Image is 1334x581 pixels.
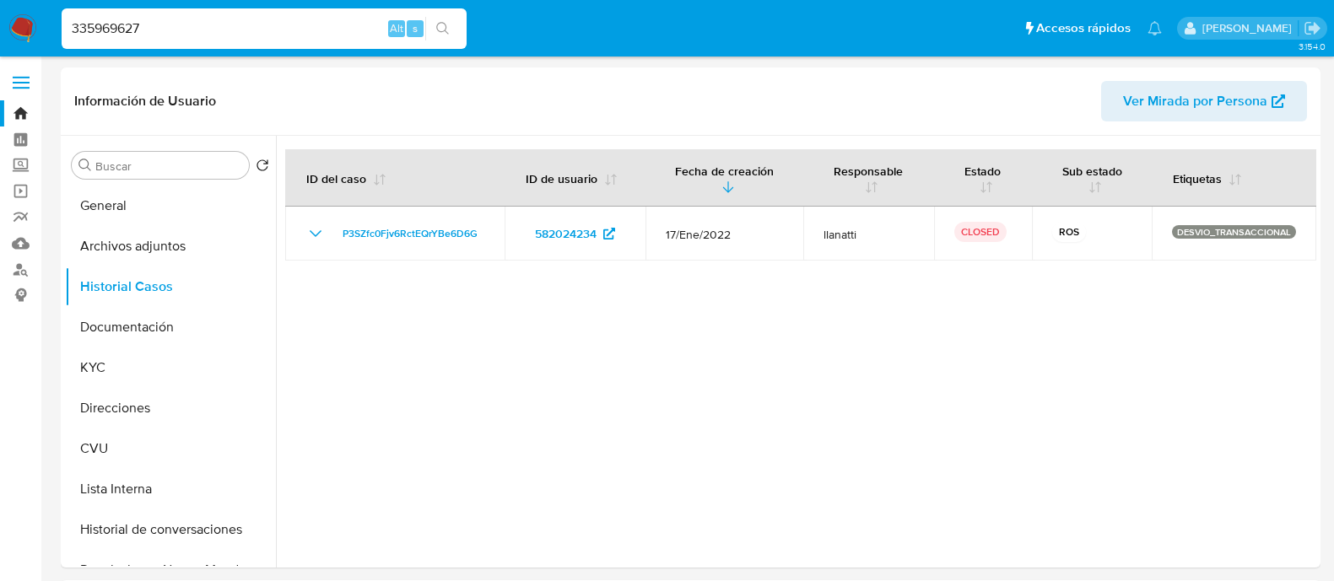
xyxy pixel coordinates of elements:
[413,20,418,36] span: s
[1202,20,1298,36] p: martin.degiuli@mercadolibre.com
[74,93,216,110] h1: Información de Usuario
[65,266,276,307] button: Historial Casos
[95,159,242,174] input: Buscar
[65,307,276,347] button: Documentación
[390,20,403,36] span: Alt
[1101,81,1307,121] button: Ver Mirada por Persona
[65,509,276,550] button: Historial de conversaciones
[65,347,276,388] button: KYC
[78,159,92,172] button: Buscar
[65,186,276,226] button: General
[1123,81,1267,121] span: Ver Mirada por Persona
[62,18,467,40] input: Buscar usuario o caso...
[65,469,276,509] button: Lista Interna
[1304,19,1321,37] a: Salir
[65,388,276,428] button: Direcciones
[425,17,460,40] button: search-icon
[65,428,276,469] button: CVU
[1036,19,1131,37] span: Accesos rápidos
[65,226,276,266] button: Archivos adjuntos
[1148,21,1162,35] a: Notificaciones
[256,159,269,177] button: Volver al orden por defecto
